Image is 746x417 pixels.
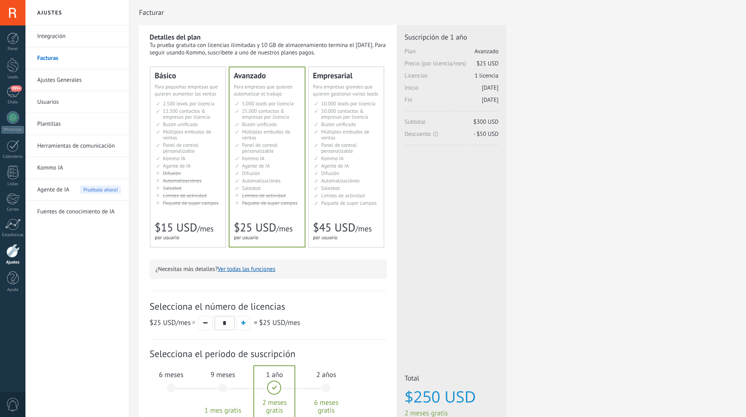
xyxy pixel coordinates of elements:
[321,162,349,169] span: Agente de IA
[321,100,376,107] span: 10.000 leads por licencia
[321,128,369,141] span: Múltiples embudos de ventas
[475,72,499,79] span: 1 licencia
[25,91,129,113] li: Usuarios
[37,201,121,223] a: Fuentes de conocimiento de IA
[405,60,499,72] span: Precio (por licencia/mes)
[155,265,381,273] p: ¿Necesitas más detalles?
[37,69,121,91] a: Ajustes Generales
[37,157,121,179] a: Kommo IA
[242,185,261,191] span: Salesbot
[37,179,69,201] span: Agente de IA
[202,370,244,379] span: 9 meses
[276,224,293,234] span: /mes
[242,142,278,154] span: Panel de control personalizable
[305,370,347,379] span: 2 años
[37,135,121,157] a: Herramientas de comunicación
[321,192,365,199] span: Límites de actividad
[163,170,181,177] span: Difusión
[405,388,499,405] span: $250 USD
[163,108,210,120] span: 12.500 contactos & empresas por licencia
[155,72,221,79] div: Básico
[242,100,294,107] span: 5.000 leads por licencia
[25,179,129,201] li: Agente de IA
[25,69,129,91] li: Ajustes Generales
[242,121,277,128] span: Buzón unificado
[139,8,164,16] span: Facturar
[2,287,24,292] div: Ayuda
[2,154,24,159] div: Calendario
[234,234,258,241] span: por usuario
[163,185,182,191] span: Salesbot
[2,100,24,105] div: Chats
[477,60,499,67] span: $25 USD
[163,200,219,206] span: Paquete de super campos
[197,224,213,234] span: /mes
[25,201,129,222] li: Fuentes de conocimiento de IA
[163,128,211,141] span: Múltiples embudos de ventas
[242,155,264,162] span: Kommo IA
[313,220,355,235] span: $45 USD
[25,47,129,69] li: Facturas
[242,192,286,199] span: Límites de actividad
[482,84,499,92] span: [DATE]
[321,177,360,184] span: Automatizaciónes
[321,155,343,162] span: Kommo IA
[150,42,387,56] div: Tu prueba gratuita con licencias ilimitadas y 10 GB de almacenamiento termina el [DATE]. Para seg...
[242,177,281,184] span: Automatizaciónes
[25,25,129,47] li: Integración
[37,47,121,69] a: Facturas
[473,130,499,138] span: - $50 USD
[305,399,347,414] span: 6 meses gratis
[155,234,179,241] span: por usuario
[405,84,499,96] span: Inicio
[405,130,499,138] span: Descuento
[259,318,300,327] span: /mes
[2,75,24,80] div: Leads
[25,135,129,157] li: Herramientas de comunicación
[321,108,368,120] span: 50.000 contactos & empresas por licencia
[405,48,499,60] span: Plan
[163,192,207,199] span: Límites de actividad
[2,207,24,212] div: Correo
[163,155,185,162] span: Kommo IA
[405,118,499,130] span: Subtotal
[313,72,379,79] div: Empresarial
[25,157,129,179] li: Kommo IA
[80,186,121,194] span: Pruébalo ahora!
[321,142,357,154] span: Panel de control personalizable
[482,96,499,104] span: [DATE]
[313,83,378,97] span: Para empresas grandes que quieren gestionar varios leads
[242,162,270,169] span: Agente de IA
[2,233,24,238] div: Estadísticas
[321,200,377,206] span: Paquete de super campos
[163,100,215,107] span: 2.500 leads por licencia
[242,128,290,141] span: Múltiples embudos de ventas
[2,47,24,52] div: Panel
[473,118,499,126] span: $300 USD
[254,318,257,327] span: =
[405,96,499,108] span: Fin
[2,260,24,265] div: Ajustes
[155,220,197,235] span: $15 USD
[155,83,218,97] span: Para pequeñas empresas que quieren aumentar las ventas
[150,318,176,327] span: $25 USD
[11,85,22,92] span: 999+
[163,142,199,154] span: Panel de control personalizable
[405,72,499,84] span: Licencias
[37,91,121,113] a: Usuarios
[163,162,191,169] span: Agente de IA
[2,182,24,187] div: Listas
[37,25,121,47] a: Integración
[163,121,198,128] span: Buzón unificado
[234,220,276,235] span: $25 USD
[259,318,285,327] span: $25 USD
[150,318,197,327] span: /mes
[242,108,289,120] span: 25.000 contactos & empresas por licencia
[475,48,499,55] span: Avanzado
[253,370,296,379] span: 1 año
[355,224,372,234] span: /mes
[405,374,499,385] span: Total
[405,32,499,42] span: Suscripción de 1 año
[253,399,296,414] span: 2 meses gratis
[163,177,202,184] span: Automatizaciónes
